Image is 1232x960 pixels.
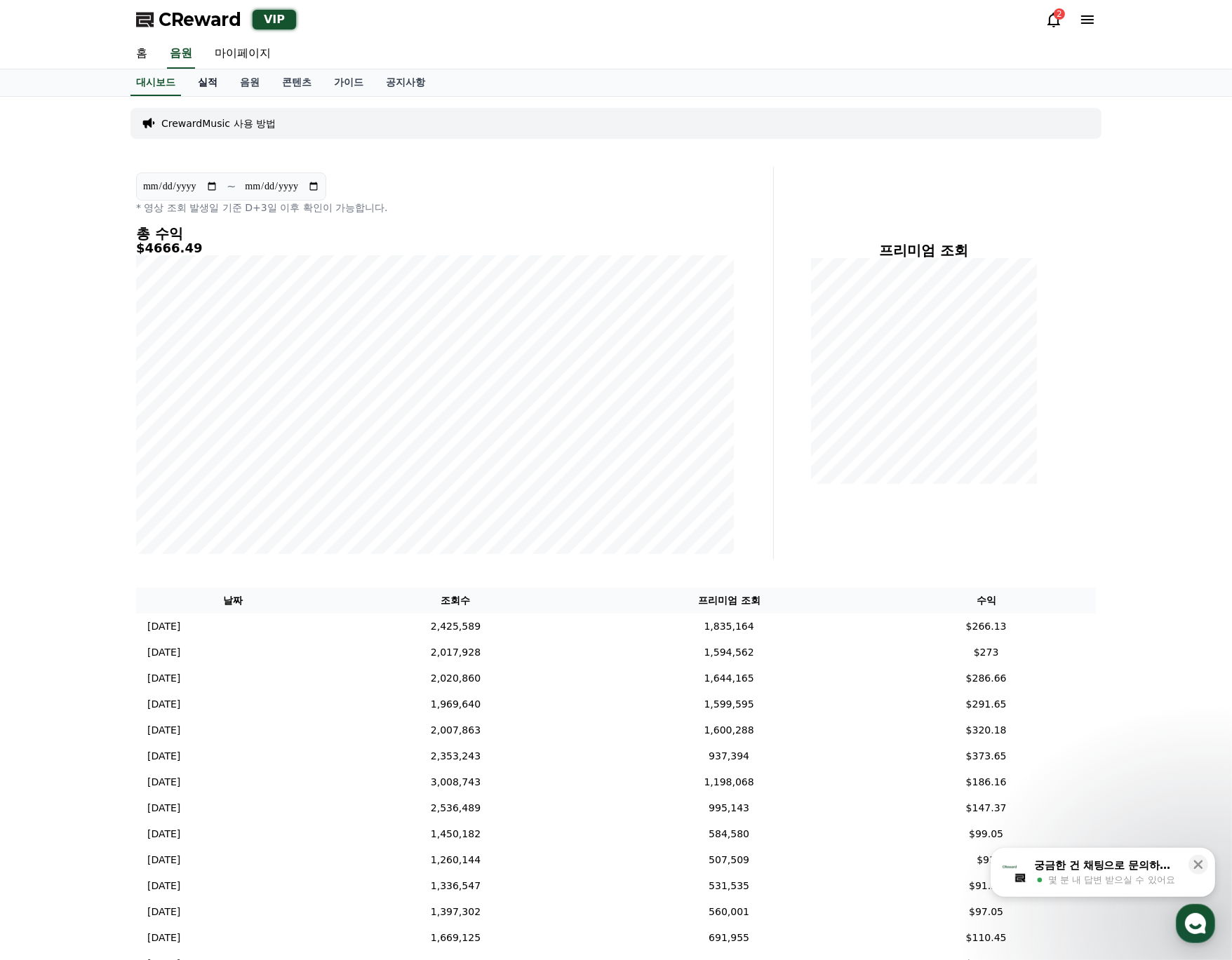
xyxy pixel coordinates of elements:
[4,445,93,480] a: 홈
[876,743,1096,769] td: $373.65
[876,873,1096,899] td: $91.34
[229,69,271,96] a: 음원
[582,640,876,665] td: 1,594,562
[330,925,582,951] td: 1,669,125
[1045,11,1062,28] a: 2
[330,847,582,873] td: 1,260,144
[181,445,269,480] a: 설정
[147,801,180,816] p: [DATE]
[582,847,876,873] td: 507,509
[253,10,296,29] div: VIP
[147,905,180,919] p: [DATE]
[128,466,145,478] span: 대화
[147,749,180,764] p: [DATE]
[330,691,582,717] td: 1,969,640
[876,614,1096,640] td: $266.13
[130,69,181,96] a: 대시보드
[876,640,1096,665] td: $273
[147,697,180,712] p: [DATE]
[582,588,876,614] th: 프리미엄 조회
[582,873,876,899] td: 531,535
[227,178,236,195] p: ~
[330,614,582,640] td: 2,425,589
[582,614,876,640] td: 1,835,164
[125,39,159,69] a: 홈
[582,821,876,847] td: 584,580
[330,873,582,899] td: 1,336,547
[876,925,1096,951] td: $110.45
[203,39,282,69] a: 마이페이지
[271,69,323,96] a: 콘텐츠
[147,723,180,738] p: [DATE]
[876,769,1096,795] td: $186.16
[582,743,876,769] td: 937,394
[582,665,876,691] td: 1,644,165
[217,466,234,477] span: 설정
[330,588,582,614] th: 조회수
[582,769,876,795] td: 1,198,068
[876,588,1096,614] th: 수익
[159,8,241,31] span: CReward
[330,717,582,743] td: 2,007,863
[876,795,1096,821] td: $147.37
[582,899,876,925] td: 560,001
[147,879,180,893] p: [DATE]
[147,931,180,945] p: [DATE]
[785,243,1062,258] h4: 프리미엄 조회
[136,241,734,255] h5: $4666.49
[876,665,1096,691] td: $286.66
[876,821,1096,847] td: $99.05
[147,671,180,686] p: [DATE]
[330,795,582,821] td: 2,536,489
[375,69,436,96] a: 공지사항
[136,226,734,241] h4: 총 수익
[330,640,582,665] td: 2,017,928
[1054,8,1065,20] div: 2
[136,588,330,614] th: 날짜
[330,769,582,795] td: 3,008,743
[330,743,582,769] td: 2,353,243
[582,795,876,821] td: 995,143
[147,775,180,790] p: [DATE]
[330,821,582,847] td: 1,450,182
[147,645,180,660] p: [DATE]
[147,619,180,634] p: [DATE]
[582,925,876,951] td: 691,955
[330,665,582,691] td: 2,020,860
[147,827,180,841] p: [DATE]
[876,847,1096,873] td: $91
[93,445,181,480] a: 대화
[136,201,734,215] p: * 영상 조회 발생일 기준 D+3일 이후 확인이 가능합니다.
[876,899,1096,925] td: $97.05
[147,853,180,867] p: [DATE]
[582,691,876,717] td: 1,599,595
[876,691,1096,717] td: $291.65
[136,8,241,31] a: CReward
[167,39,195,69] a: 음원
[582,717,876,743] td: 1,600,288
[323,69,375,96] a: 가이드
[161,116,276,130] a: CrewardMusic 사용 방법
[187,69,229,96] a: 실적
[330,899,582,925] td: 1,397,302
[876,717,1096,743] td: $320.18
[44,466,53,477] span: 홈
